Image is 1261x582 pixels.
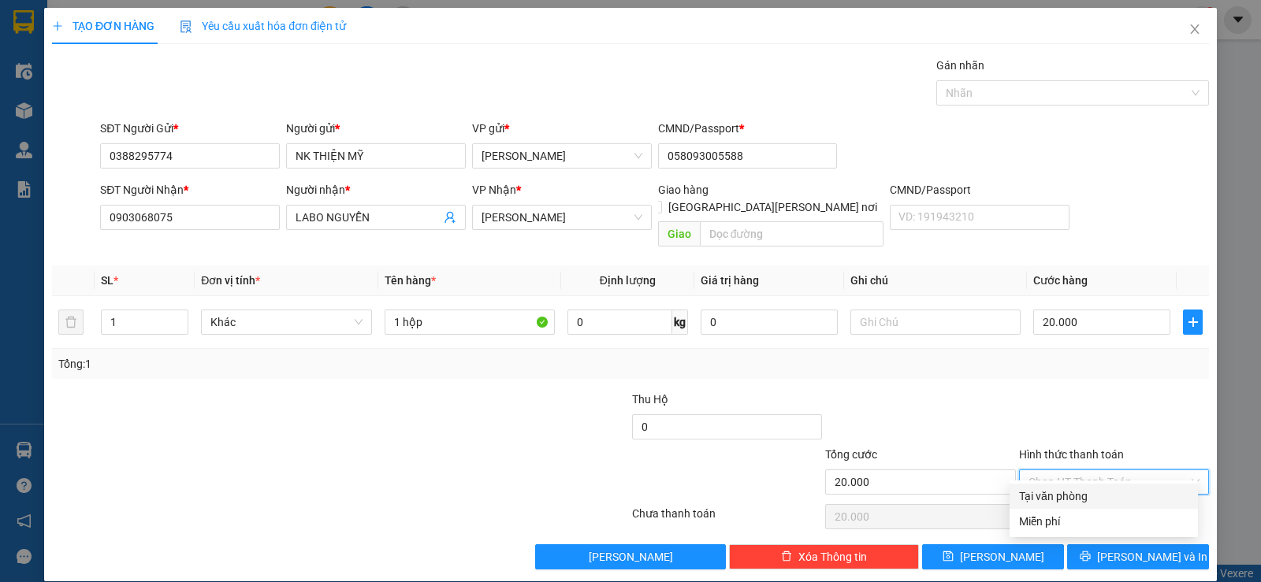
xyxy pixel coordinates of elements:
div: Miễn phí [1019,513,1188,530]
th: Ghi chú [844,265,1027,296]
div: Người gửi [286,120,466,137]
div: CMND/Passport [890,181,1069,198]
span: save [943,550,954,563]
span: [PERSON_NAME] [589,548,673,565]
span: Yêu cầu xuất hóa đơn điện tử [180,20,346,32]
span: plus [1184,316,1202,328]
div: CMND/Passport [658,120,838,137]
span: Phan Rang [482,144,642,168]
span: [PERSON_NAME] và In [1097,548,1207,565]
button: deleteXóa Thông tin [729,544,919,569]
b: Trà Lan Viên [20,102,58,176]
span: [GEOGRAPHIC_DATA][PERSON_NAME] nơi [662,198,883,216]
span: delete [781,550,792,563]
button: printer[PERSON_NAME] và In [1067,544,1209,569]
button: plus [1183,310,1203,335]
span: Giao [658,221,700,247]
b: [DOMAIN_NAME] [132,60,217,72]
span: Định lượng [600,274,656,287]
button: delete [58,310,84,335]
div: Người nhận [286,181,466,198]
span: Khác [210,310,362,334]
span: Thu Hộ [632,393,668,406]
div: Chưa thanh toán [630,505,824,532]
input: 0 [701,310,838,335]
input: Ghi Chú [850,310,1021,335]
div: SĐT Người Gửi [100,120,280,137]
button: [PERSON_NAME] [535,544,725,569]
span: user-add [444,211,456,224]
button: save[PERSON_NAME] [922,544,1064,569]
label: Gán nhãn [936,59,984,72]
span: plus [52,20,63,32]
div: SĐT Người Nhận [100,181,280,198]
span: printer [1080,550,1091,563]
span: Giá trị hàng [701,274,759,287]
div: Tổng: 1 [58,355,488,373]
span: Lê Hồng Phong [482,206,642,229]
div: Tại văn phòng [1019,487,1188,505]
img: logo.jpg [171,20,209,57]
span: TẠO ĐƠN HÀNG [52,20,154,32]
span: Tên hàng [385,274,436,287]
span: Cước hàng [1033,274,1088,287]
span: kg [672,310,688,335]
span: SL [101,274,113,287]
span: [PERSON_NAME] [960,548,1044,565]
label: Hình thức thanh toán [1019,448,1124,461]
b: Trà Lan Viên - Gửi khách hàng [97,23,156,179]
span: Tổng cước [825,448,877,461]
input: VD: Bàn, Ghế [385,310,555,335]
span: Giao hàng [658,183,709,196]
img: icon [180,20,192,33]
div: VP gửi [472,120,652,137]
span: close [1188,23,1201,35]
input: Dọc đường [700,221,884,247]
span: VP Nhận [472,183,516,196]
li: (c) 2017 [132,75,217,95]
span: Xóa Thông tin [798,548,867,565]
span: Đơn vị tính [201,274,260,287]
button: Close [1173,8,1217,52]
